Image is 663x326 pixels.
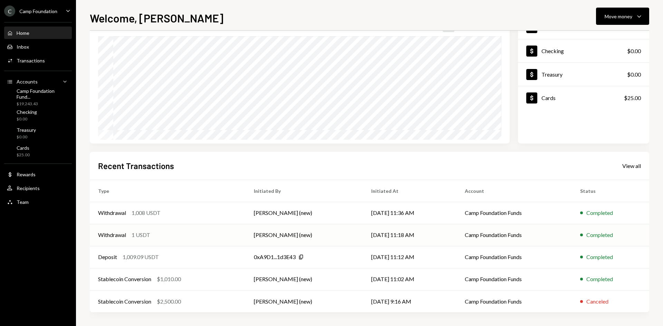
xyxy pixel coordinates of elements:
[98,209,126,217] div: Withdrawal
[246,224,363,246] td: [PERSON_NAME] (new)
[17,116,37,122] div: $0.00
[586,275,613,283] div: Completed
[624,94,641,102] div: $25.00
[518,86,649,109] a: Cards$25.00
[4,125,72,141] a: Treasury$0.00
[246,268,363,290] td: [PERSON_NAME] (new)
[4,196,72,208] a: Team
[457,246,572,268] td: Camp Foundation Funds
[457,268,572,290] td: Camp Foundation Funds
[4,27,72,39] a: Home
[17,88,69,100] div: Camp Foundation Fund...
[90,180,246,202] th: Type
[541,71,563,78] div: Treasury
[4,182,72,194] a: Recipients
[17,199,29,205] div: Team
[17,127,36,133] div: Treasury
[254,253,296,261] div: 0xA9D1...1d3E43
[123,253,159,261] div: 1,009.09 USDT
[17,134,36,140] div: $0.00
[17,101,69,107] div: $19,243.43
[363,202,457,224] td: [DATE] 11:36 AM
[363,268,457,290] td: [DATE] 11:02 AM
[622,162,641,169] div: View all
[132,209,161,217] div: 1,008 USDT
[17,185,40,191] div: Recipients
[17,171,36,177] div: Rewards
[17,58,45,63] div: Transactions
[17,30,29,36] div: Home
[157,275,181,283] div: $1,010.00
[132,231,150,239] div: 1 USDT
[4,40,72,53] a: Inbox
[4,143,72,159] a: Cards$25.00
[363,224,457,246] td: [DATE] 11:18 AM
[17,109,37,115] div: Checking
[157,297,181,306] div: $2,500.00
[98,275,151,283] div: Stablecoin Conversion
[17,79,38,85] div: Accounts
[19,8,57,14] div: Camp Foundation
[4,107,72,124] a: Checking$0.00
[586,231,613,239] div: Completed
[17,145,30,151] div: Cards
[457,180,572,202] th: Account
[363,246,457,268] td: [DATE] 11:12 AM
[4,75,72,88] a: Accounts
[596,8,649,25] button: Move money
[4,168,72,180] a: Rewards
[4,54,72,67] a: Transactions
[363,180,457,202] th: Initiated At
[246,180,363,202] th: Initiated By
[457,224,572,246] td: Camp Foundation Funds
[98,253,117,261] div: Deposit
[4,6,15,17] div: C
[98,231,126,239] div: Withdrawal
[627,70,641,79] div: $0.00
[457,202,572,224] td: Camp Foundation Funds
[586,297,608,306] div: Canceled
[518,39,649,62] a: Checking$0.00
[541,48,564,54] div: Checking
[586,253,613,261] div: Completed
[605,13,632,20] div: Move money
[98,160,174,171] h2: Recent Transactions
[457,290,572,312] td: Camp Foundation Funds
[98,297,151,306] div: Stablecoin Conversion
[586,209,613,217] div: Completed
[90,11,223,25] h1: Welcome, [PERSON_NAME]
[246,202,363,224] td: [PERSON_NAME] (new)
[518,63,649,86] a: Treasury$0.00
[17,44,29,50] div: Inbox
[363,290,457,312] td: [DATE] 9:16 AM
[622,162,641,169] a: View all
[627,47,641,55] div: $0.00
[17,152,30,158] div: $25.00
[541,95,556,101] div: Cards
[4,89,72,106] a: Camp Foundation Fund...$19,243.43
[572,180,649,202] th: Status
[246,290,363,312] td: [PERSON_NAME] (new)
